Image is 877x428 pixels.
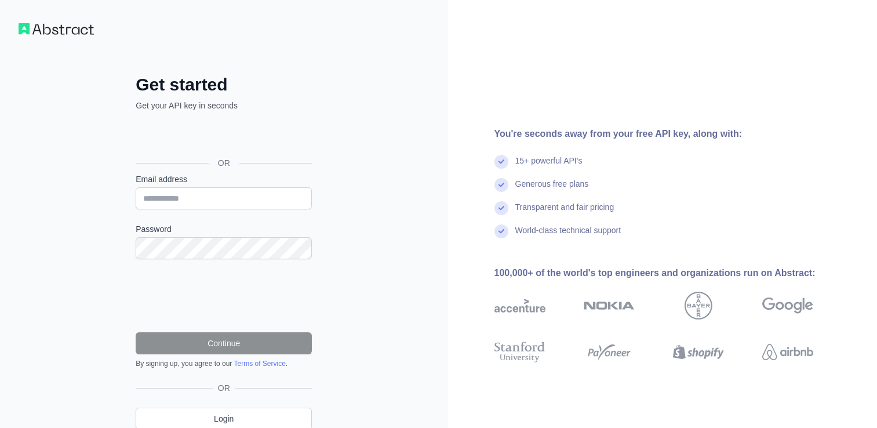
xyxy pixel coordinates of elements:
[494,266,850,280] div: 100,000+ of the world's top engineers and organizations run on Abstract:
[515,224,621,248] div: World-class technical support
[494,292,545,320] img: accenture
[19,23,94,35] img: Workflow
[136,74,312,95] h2: Get started
[136,173,312,185] label: Email address
[494,339,545,365] img: stanford university
[685,292,712,320] img: bayer
[213,382,235,394] span: OR
[136,332,312,354] button: Continue
[584,339,635,365] img: payoneer
[130,124,315,150] iframe: Nút Đăng nhập bằng Google
[515,155,583,178] div: 15+ powerful API's
[673,339,724,365] img: shopify
[234,360,285,368] a: Terms of Service
[136,100,312,111] p: Get your API key in seconds
[515,178,589,201] div: Generous free plans
[584,292,635,320] img: nokia
[762,339,813,365] img: airbnb
[762,292,813,320] img: google
[494,224,508,238] img: check mark
[209,157,239,169] span: OR
[136,359,312,368] div: By signing up, you agree to our .
[136,273,312,318] iframe: reCAPTCHA
[515,201,614,224] div: Transparent and fair pricing
[494,127,850,141] div: You're seconds away from your free API key, along with:
[494,155,508,169] img: check mark
[494,178,508,192] img: check mark
[494,201,508,215] img: check mark
[136,223,312,235] label: Password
